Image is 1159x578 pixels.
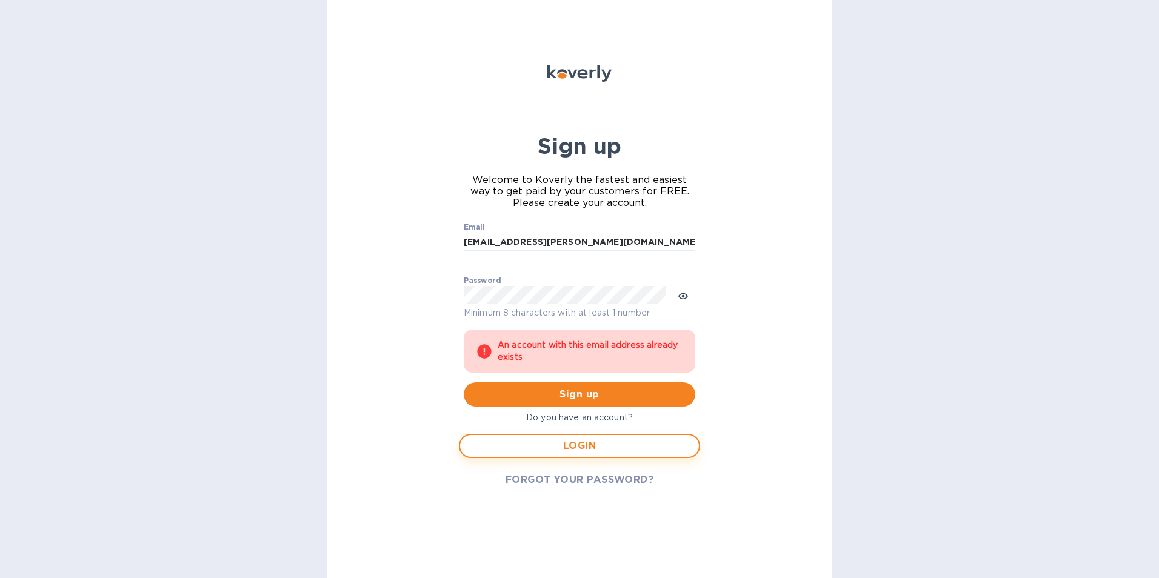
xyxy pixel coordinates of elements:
[464,174,695,208] span: Welcome to Koverly the fastest and easiest way to get paid by your customers for FREE. Please cre...
[547,65,612,82] img: Koverly
[464,382,695,407] button: Sign up
[671,283,695,307] button: toggle password visibility
[496,468,664,492] button: FORGOT YOUR PASSWORD?
[506,473,654,487] span: FORGOT YOUR PASSWORD?
[473,387,686,402] span: Sign up
[470,439,689,453] span: LOGIN
[459,411,700,424] p: Do you have an account?
[464,277,501,285] label: Password
[459,434,700,458] button: LOGIN
[498,334,683,368] div: An account with this email address already exists
[464,306,695,320] p: Minimum 8 characters with at least 1 number
[464,224,485,231] label: Email
[538,133,621,159] b: Sign up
